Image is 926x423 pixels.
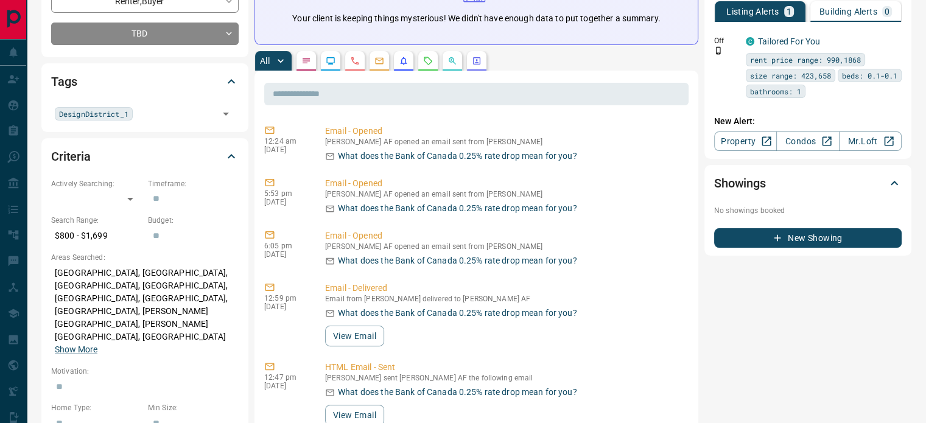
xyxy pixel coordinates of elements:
svg: Lead Browsing Activity [326,56,335,66]
svg: Calls [350,56,360,66]
p: What does the Bank of Canada 0.25% rate drop mean for you? [338,307,577,320]
p: Min Size: [148,402,239,413]
p: [PERSON_NAME] sent [PERSON_NAME] AF the following email [325,374,684,382]
a: Mr.Loft [839,131,902,151]
p: 5:53 pm [264,189,307,198]
span: bathrooms: 1 [750,85,801,97]
h2: Tags [51,72,77,91]
h2: Showings [714,173,766,193]
p: Email - Opened [325,177,684,190]
p: What does the Bank of Canada 0.25% rate drop mean for you? [338,386,577,399]
p: What does the Bank of Canada 0.25% rate drop mean for you? [338,150,577,163]
div: Tags [51,67,239,96]
h2: Criteria [51,147,91,166]
span: beds: 0.1-0.1 [842,69,897,82]
p: All [260,57,270,65]
div: Showings [714,169,902,198]
p: 12:47 pm [264,373,307,382]
p: 6:05 pm [264,242,307,250]
p: 1 [787,7,791,16]
p: [DATE] [264,250,307,259]
p: [DATE] [264,198,307,206]
svg: Push Notification Only [714,46,723,55]
span: DesignDistrict_1 [59,108,128,120]
svg: Emails [374,56,384,66]
p: [PERSON_NAME] AF opened an email sent from [PERSON_NAME] [325,190,684,198]
p: Motivation: [51,366,239,377]
button: Open [217,105,234,122]
button: View Email [325,326,384,346]
p: 0 [885,7,889,16]
p: Actively Searching: [51,178,142,189]
p: New Alert: [714,115,902,128]
p: Areas Searched: [51,252,239,263]
p: Home Type: [51,402,142,413]
p: HTML Email - Sent [325,361,684,374]
a: Condos [776,131,839,151]
p: Email - Opened [325,229,684,242]
p: What does the Bank of Canada 0.25% rate drop mean for you? [338,202,577,215]
button: New Showing [714,228,902,248]
p: Off [714,35,738,46]
p: Timeframe: [148,178,239,189]
p: [GEOGRAPHIC_DATA], [GEOGRAPHIC_DATA], [GEOGRAPHIC_DATA], [GEOGRAPHIC_DATA], [GEOGRAPHIC_DATA], [G... [51,263,239,360]
a: Property [714,131,777,151]
p: 12:24 am [264,137,307,145]
p: [PERSON_NAME] AF opened an email sent from [PERSON_NAME] [325,242,684,251]
svg: Notes [301,56,311,66]
svg: Requests [423,56,433,66]
span: rent price range: 990,1868 [750,54,861,66]
p: $800 - $1,699 [51,226,142,246]
p: [PERSON_NAME] AF opened an email sent from [PERSON_NAME] [325,138,684,146]
p: Building Alerts [819,7,877,16]
p: Listing Alerts [726,7,779,16]
p: Search Range: [51,215,142,226]
p: [DATE] [264,302,307,311]
div: TBD [51,23,239,45]
a: Tailored For You [758,37,820,46]
p: [DATE] [264,382,307,390]
p: No showings booked [714,205,902,216]
span: size range: 423,658 [750,69,831,82]
p: Email - Opened [325,125,684,138]
svg: Listing Alerts [399,56,409,66]
p: [DATE] [264,145,307,154]
svg: Agent Actions [472,56,482,66]
button: Show More [55,343,97,356]
div: condos.ca [746,37,754,46]
p: What does the Bank of Canada 0.25% rate drop mean for you? [338,254,577,267]
p: 12:59 pm [264,294,307,302]
p: Email - Delivered [325,282,684,295]
svg: Opportunities [447,56,457,66]
p: Budget: [148,215,239,226]
div: Criteria [51,142,239,171]
p: Email from [PERSON_NAME] delivered to [PERSON_NAME] AF [325,295,684,303]
p: Your client is keeping things mysterious! We didn't have enough data to put together a summary. [292,12,660,25]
